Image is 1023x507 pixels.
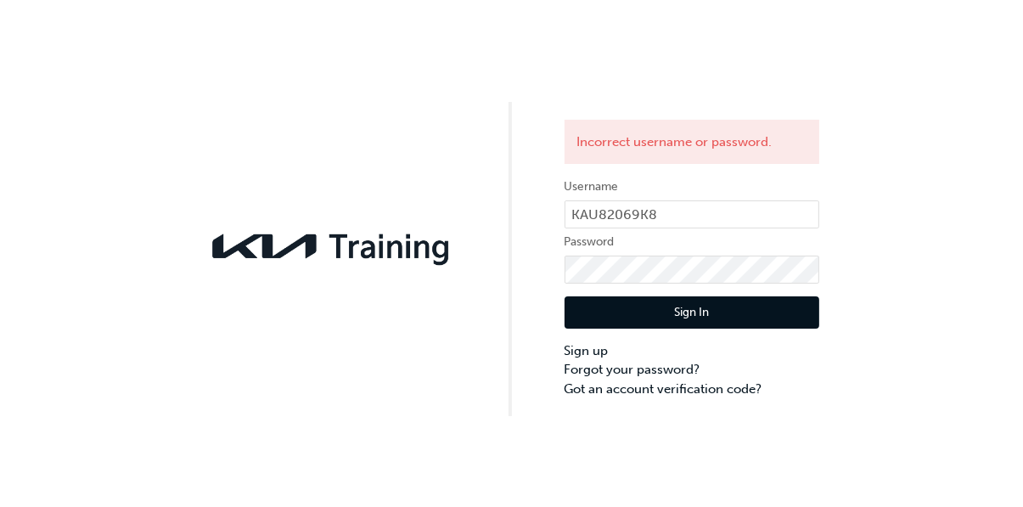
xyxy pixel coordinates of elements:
a: Got an account verification code? [565,380,819,399]
a: Forgot your password? [565,360,819,380]
button: Sign In [565,296,819,329]
input: Username [565,200,819,229]
img: kia-training [205,223,459,269]
label: Username [565,177,819,197]
a: Sign up [565,341,819,361]
div: Incorrect username or password. [565,120,819,165]
label: Password [565,232,819,252]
